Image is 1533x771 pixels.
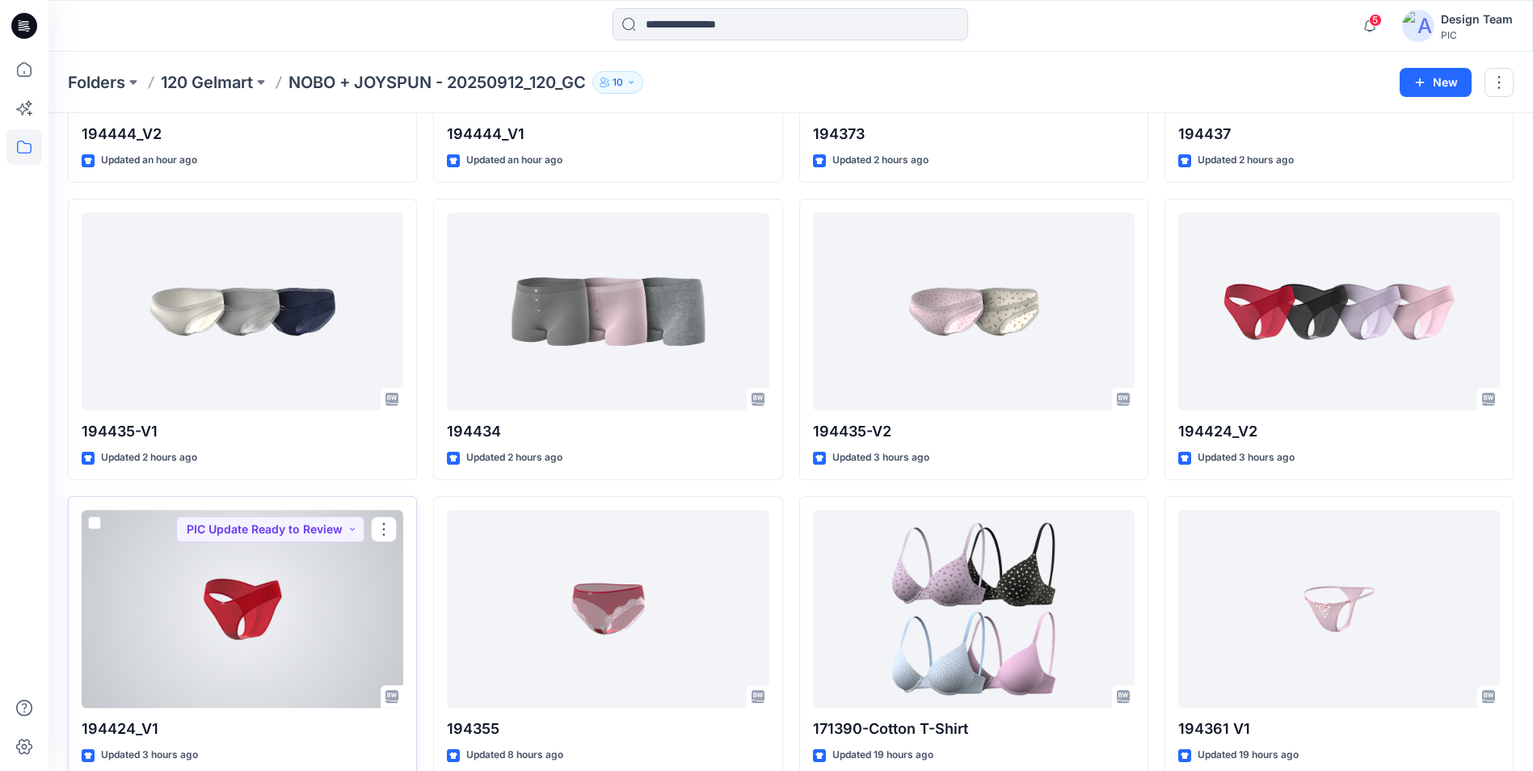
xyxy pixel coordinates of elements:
a: 194435-V2 [813,213,1135,411]
p: 194444_V1 [447,123,769,145]
p: Updated 8 hours ago [466,747,563,764]
p: 194435-V2 [813,420,1135,443]
p: 194435-V1 [82,420,403,443]
a: 171390-Cotton T-Shirt [813,510,1135,708]
p: Updated 2 hours ago [101,449,197,466]
p: Updated an hour ago [466,152,562,169]
p: 194424_V1 [82,718,403,740]
p: 194437 [1178,123,1500,145]
p: Updated 3 hours ago [101,747,198,764]
div: Design Team [1441,10,1513,29]
a: Folders [68,71,125,94]
p: 194424_V2 [1178,420,1500,443]
p: Updated 2 hours ago [832,152,929,169]
p: Updated an hour ago [101,152,197,169]
p: 194444_V2 [82,123,403,145]
div: PIC [1441,29,1513,41]
p: Updated 2 hours ago [466,449,562,466]
p: 194434 [447,420,769,443]
a: 194361 V1 [1178,510,1500,708]
p: Updated 2 hours ago [1198,152,1294,169]
a: 194424_V2 [1178,213,1500,411]
button: New [1400,68,1472,97]
p: 10 [613,74,623,91]
a: 194424_V1 [82,510,403,708]
p: Updated 3 hours ago [832,449,929,466]
p: 194355 [447,718,769,740]
a: 194435-V1 [82,213,403,411]
p: Updated 3 hours ago [1198,449,1295,466]
p: 194361 V1 [1178,718,1500,740]
p: NOBO + JOYSPUN - 20250912_120_GC [288,71,586,94]
span: 5 [1369,14,1382,27]
img: avatar [1402,10,1434,42]
button: 10 [592,71,643,94]
p: 171390-Cotton T-Shirt [813,718,1135,740]
p: Updated 19 hours ago [832,747,933,764]
p: 194373 [813,123,1135,145]
a: 194434 [447,213,769,411]
p: Updated 19 hours ago [1198,747,1299,764]
a: 120 Gelmart [161,71,253,94]
a: 194355 [447,510,769,708]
